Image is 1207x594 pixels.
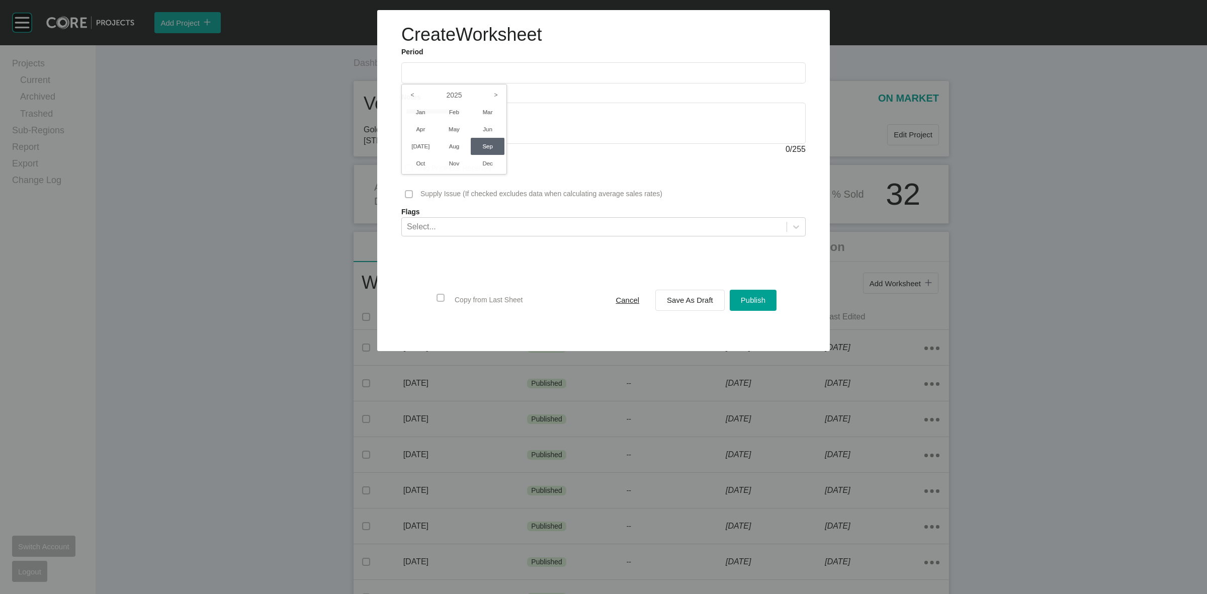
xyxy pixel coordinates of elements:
li: May [438,121,471,138]
li: Jun [471,121,504,138]
li: Apr [404,121,438,138]
i: < [404,87,421,104]
label: 2025 [404,87,504,104]
li: Dec [471,155,504,172]
li: Aug [438,138,471,155]
li: Nov [438,155,471,172]
li: Mar [471,104,504,121]
li: Oct [404,155,438,172]
li: Sep [471,138,504,155]
li: Jan [404,104,438,121]
li: [DATE] [404,138,438,155]
li: Feb [438,104,471,121]
i: > [487,87,504,104]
